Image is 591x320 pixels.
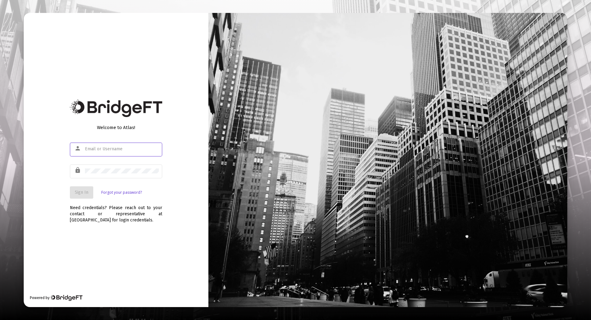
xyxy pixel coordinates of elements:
input: Email or Username [85,147,159,152]
mat-icon: person [74,145,82,152]
div: Need credentials? Please reach out to your contact or representative at [GEOGRAPHIC_DATA] for log... [70,199,162,223]
a: Forgot your password? [101,189,142,196]
img: Bridge Financial Technology Logo [50,295,82,301]
span: Sign In [75,190,88,195]
mat-icon: lock [74,167,82,174]
div: Powered by [30,295,82,301]
div: Welcome to Atlas! [70,124,162,131]
button: Sign In [70,186,93,199]
img: Bridge Financial Technology Logo [70,99,162,117]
